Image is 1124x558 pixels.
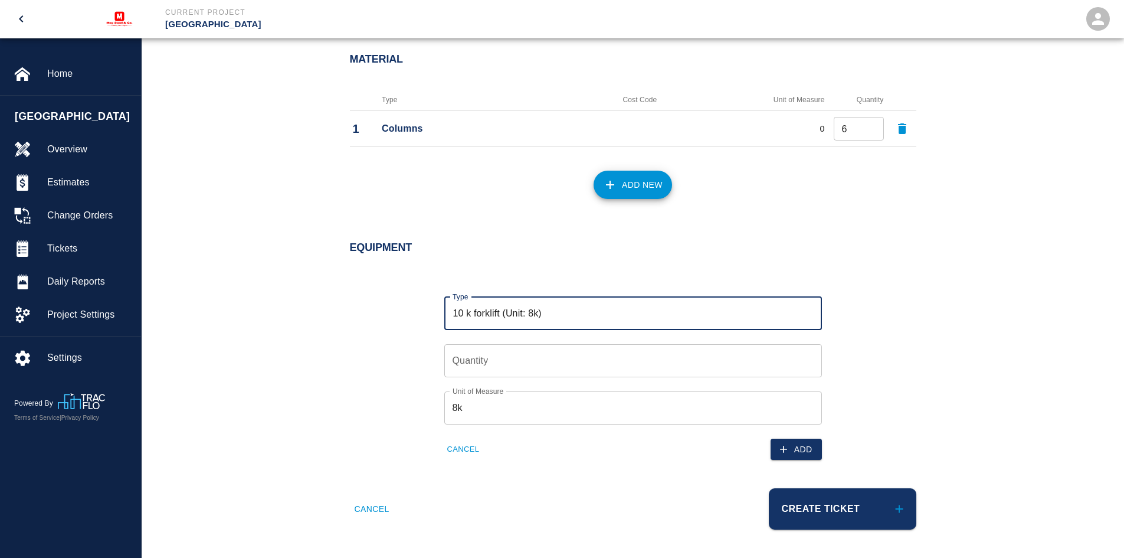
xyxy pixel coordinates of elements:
th: Unit of Measure [695,89,828,111]
p: Columns [382,122,582,136]
span: Daily Reports [47,275,132,289]
th: Cost Code [585,89,694,111]
label: Unit of Measure [453,386,503,396]
a: Privacy Policy [61,415,99,421]
button: Add [771,439,822,461]
td: 0 [695,111,828,147]
span: Project Settings [47,308,132,322]
span: Home [47,67,132,81]
h2: Equipment [350,242,916,254]
button: Create Ticket [769,488,916,530]
button: open drawer [7,5,35,33]
span: Estimates [47,175,132,190]
p: [GEOGRAPHIC_DATA] [165,18,626,31]
img: MAX Steel & Co. [97,2,142,35]
span: | [60,415,61,421]
p: Powered By [14,398,58,409]
button: Cancel [350,488,394,530]
th: Quantity [828,89,887,111]
p: 1 [353,120,376,138]
span: Tickets [47,242,132,256]
iframe: Chat Widget [1065,501,1124,558]
span: Change Orders [47,208,132,223]
a: Terms of Service [14,415,60,421]
label: Type [453,292,468,302]
span: Overview [47,142,132,156]
button: Cancel [444,440,483,459]
th: Type [379,89,585,111]
span: [GEOGRAPHIC_DATA] [15,109,135,125]
button: Add New [594,171,672,199]
img: TracFlo [58,393,105,409]
span: Settings [47,351,132,365]
p: Current Project [165,7,626,18]
h2: Material [350,53,916,66]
